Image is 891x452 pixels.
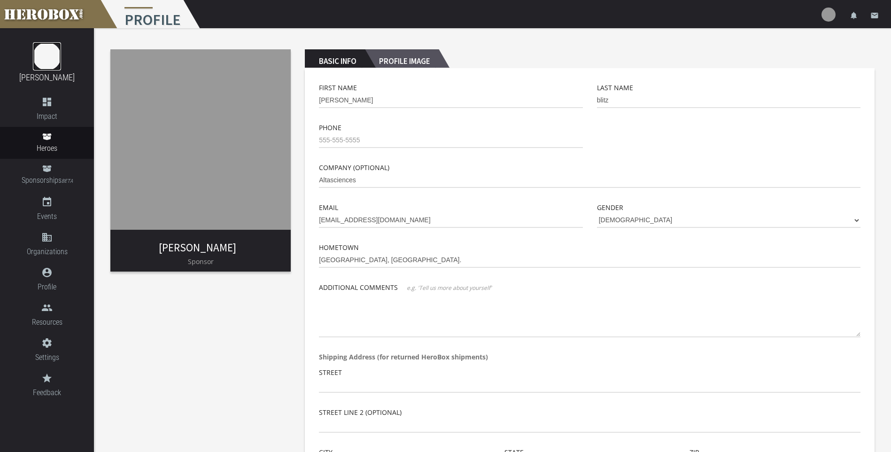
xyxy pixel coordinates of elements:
img: user-image [821,8,836,22]
label: Additional Comments [319,282,398,293]
p: Shipping Address (for returned HeroBox shipments) [319,351,860,362]
label: First Name [319,82,357,93]
p: Sponsor [110,256,291,267]
label: Street [319,367,342,378]
i: notifications [850,11,858,20]
img: image [110,49,291,230]
input: 555-555-5555 [319,133,582,148]
a: [PERSON_NAME] [19,72,75,82]
h2: Basic Info [305,49,365,68]
i: email [870,11,879,20]
label: Company (optional) [319,162,389,173]
label: Hometown [319,242,359,253]
small: BETA [62,178,73,184]
h2: Profile Image [365,49,439,68]
label: Gender [597,202,623,213]
label: Email [319,202,338,213]
label: Phone [319,122,341,133]
a: [PERSON_NAME] [159,241,236,254]
span: e.g. 'Tell us more about yourself' [407,284,492,292]
label: Street Line 2 (Optional) [319,407,402,418]
img: image [33,42,61,70]
label: Last Name [597,82,633,93]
